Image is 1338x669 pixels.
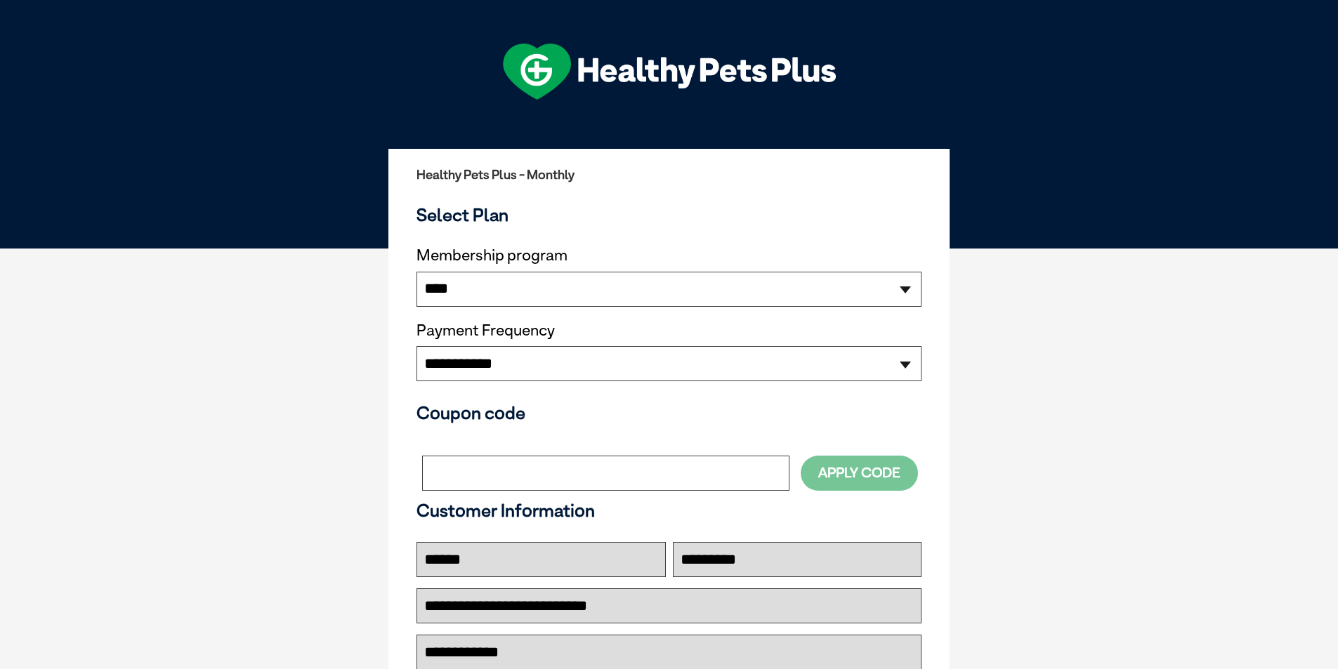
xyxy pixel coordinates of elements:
h2: Healthy Pets Plus - Monthly [417,168,921,182]
label: Payment Frequency [417,322,555,340]
img: hpp-logo-landscape-green-white.png [503,44,836,100]
h3: Customer Information [417,500,921,521]
button: Apply Code [801,456,918,490]
h3: Coupon code [417,402,921,423]
label: Membership program [417,246,921,265]
h3: Select Plan [417,204,921,225]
